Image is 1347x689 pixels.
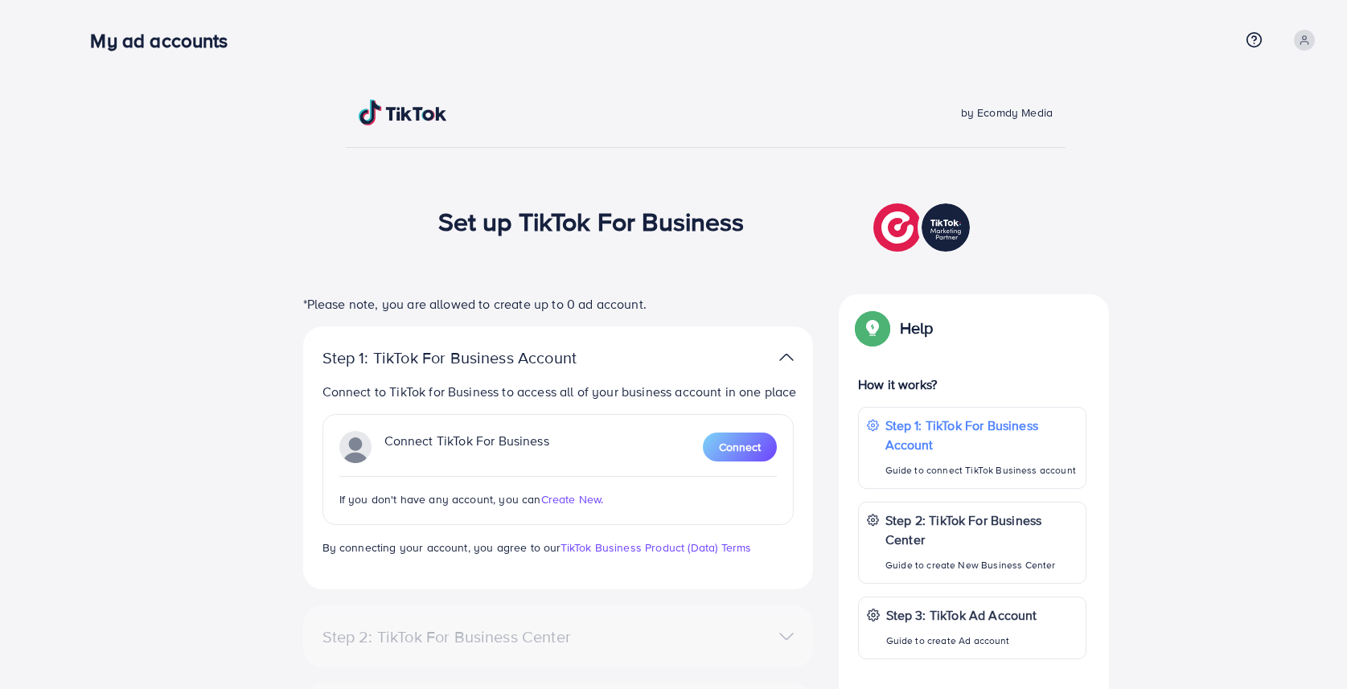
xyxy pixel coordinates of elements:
img: Popup guide [858,314,887,342]
p: Step 2: TikTok For Business Center [885,511,1078,549]
p: Step 1: TikTok For Business Account [322,348,628,367]
p: How it works? [858,375,1086,394]
h1: Set up TikTok For Business [438,206,745,236]
p: Guide to create New Business Center [885,556,1078,575]
p: *Please note, you are allowed to create up to 0 ad account. [303,294,813,314]
p: Guide to connect TikTok Business account [885,461,1078,480]
p: Help [900,318,934,338]
h3: My ad accounts [90,29,240,52]
span: by Ecomdy Media [961,105,1053,121]
img: TikTok [359,100,447,125]
p: Guide to create Ad account [886,631,1037,650]
img: TikTok partner [779,346,794,369]
p: Step 3: TikTok Ad Account [886,605,1037,625]
img: TikTok partner [873,199,974,256]
p: Step 1: TikTok For Business Account [885,416,1078,454]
